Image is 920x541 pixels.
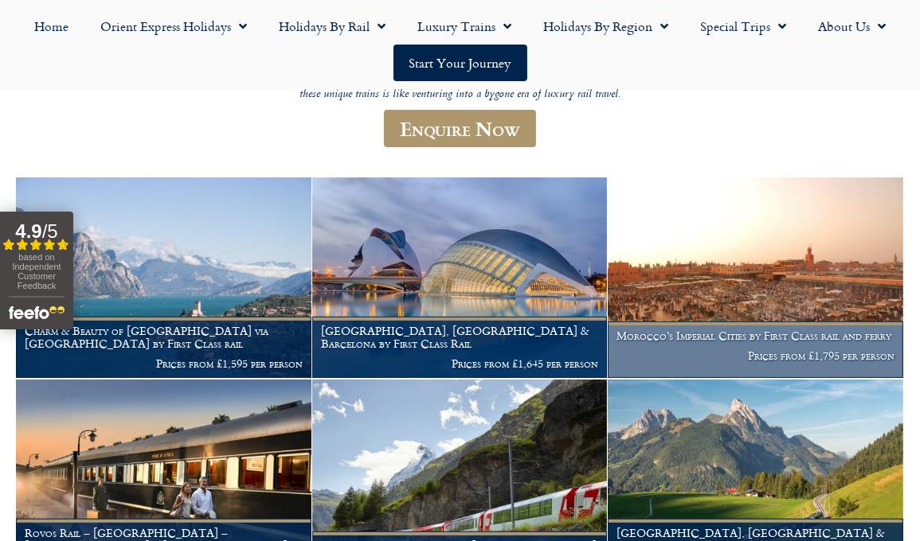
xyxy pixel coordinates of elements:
[384,110,536,147] a: Enquire Now
[608,177,904,379] a: Morocco’s Imperial Cities by First Class rail and ferry Prices from £1,795 per person
[84,8,263,45] a: Orient Express Holidays
[312,177,609,379] a: [GEOGRAPHIC_DATA], [GEOGRAPHIC_DATA] & Barcelona by First Class Rail Prices from £1,645 per person
[263,8,401,45] a: Holidays by Rail
[18,8,84,45] a: Home
[321,325,599,350] h1: [GEOGRAPHIC_DATA], [GEOGRAPHIC_DATA] & Barcelona by First Class Rail
[617,349,895,362] p: Prices from £1,795 per person
[16,177,312,379] a: Charm & Beauty of [GEOGRAPHIC_DATA] via [GEOGRAPHIC_DATA] by First Class rail Prices from £1,595 ...
[401,8,527,45] a: Luxury Trains
[617,329,895,342] h1: Morocco’s Imperial Cities by First Class rail and ferry
[78,73,843,103] p: We offer some of the world’s most iconic rail journeys featuring private trains such as the Venic...
[393,45,527,81] a: Start your Journey
[802,8,902,45] a: About Us
[25,357,303,370] p: Prices from £1,595 per person
[527,8,684,45] a: Holidays by Region
[684,8,802,45] a: Special Trips
[8,8,912,81] nav: Menu
[321,357,599,370] p: Prices from £1,645 per person
[25,325,303,350] h1: Charm & Beauty of [GEOGRAPHIC_DATA] via [GEOGRAPHIC_DATA] by First Class rail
